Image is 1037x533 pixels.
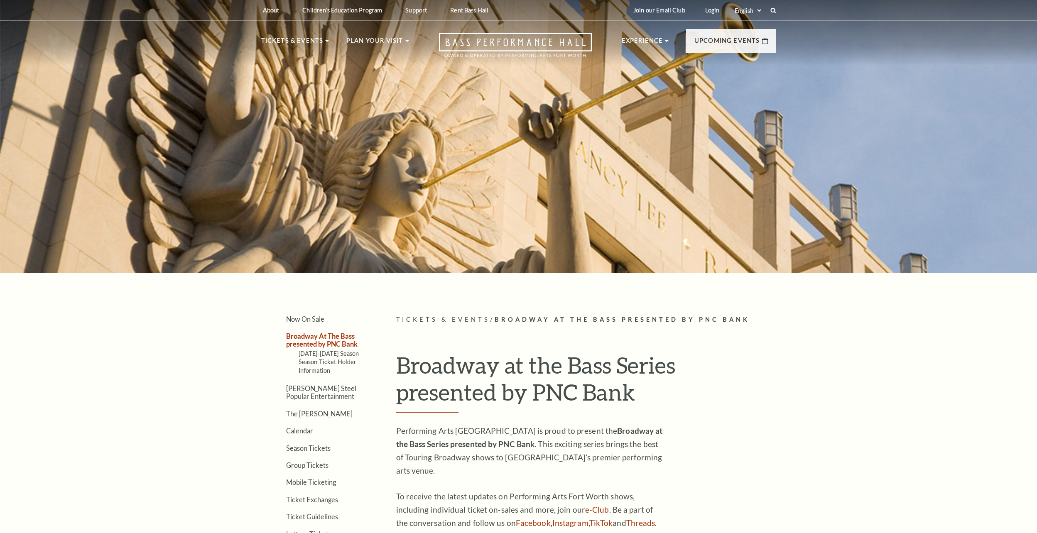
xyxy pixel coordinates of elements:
[585,505,609,514] a: e-Club
[733,7,762,15] select: Select:
[299,358,357,374] a: Season Ticket Holder Information
[299,350,359,357] a: [DATE]-[DATE] Season
[286,496,338,504] a: Ticket Exchanges
[286,384,356,400] a: [PERSON_NAME] Steel Popular Entertainment
[261,36,324,51] p: Tickets & Events
[396,316,490,323] span: Tickets & Events
[694,36,760,51] p: Upcoming Events
[302,7,382,14] p: Children's Education Program
[286,513,338,521] a: Ticket Guidelines
[286,410,353,418] a: The [PERSON_NAME]
[396,424,666,477] p: Performing Arts [GEOGRAPHIC_DATA] is proud to present the . This exciting series brings the best ...
[286,315,324,323] a: Now On Sale
[589,518,613,528] a: TikTok
[346,36,403,51] p: Plan Your Visit
[450,7,488,14] p: Rent Bass Hall
[396,352,776,413] h1: Broadway at the Bass Series presented by PNC Bank
[495,316,750,323] span: Broadway At The Bass presented by PNC Bank
[286,444,331,452] a: Season Tickets
[286,478,336,486] a: Mobile Ticketing
[552,518,588,528] a: Instagram
[396,490,666,530] p: To receive the latest updates on Performing Arts Fort Worth shows, including individual ticket on...
[286,427,313,435] a: Calendar
[516,518,551,528] a: Facebook
[286,461,329,469] a: Group Tickets
[286,332,358,348] a: Broadway At The Bass presented by PNC Bank
[396,315,776,325] p: /
[405,7,427,14] p: Support
[626,518,655,528] a: Threads
[622,36,663,51] p: Experience
[263,7,279,14] p: About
